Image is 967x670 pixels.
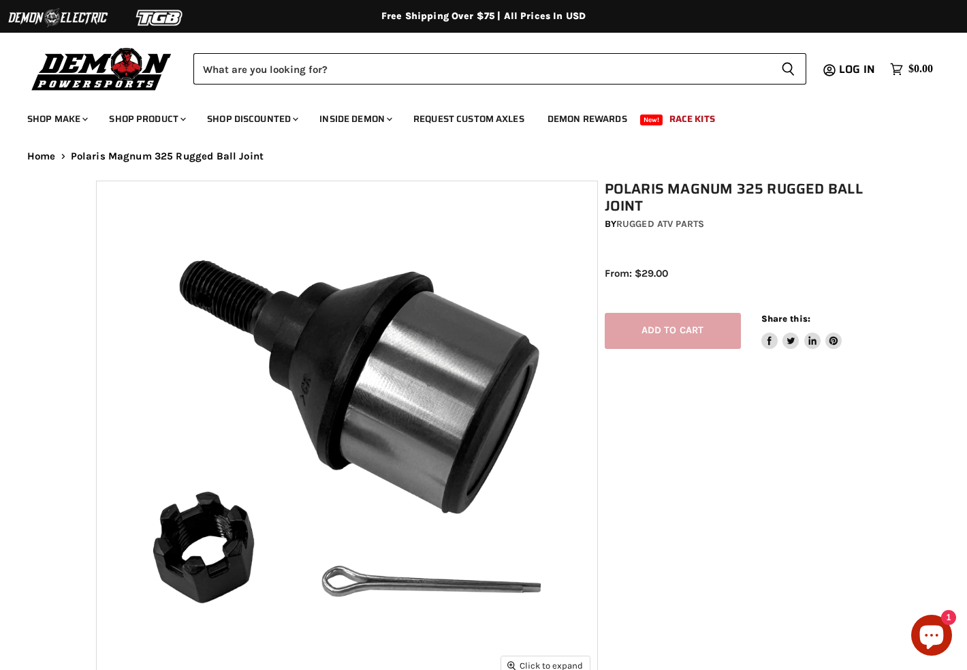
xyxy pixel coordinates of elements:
[761,313,842,349] aside: Share this:
[839,61,875,78] span: Log in
[193,53,770,85] input: Search
[71,151,264,162] span: Polaris Magnum 325 Rugged Ball Joint
[616,218,704,230] a: Rugged ATV Parts
[403,105,535,133] a: Request Custom Axles
[605,217,878,232] div: by
[197,105,306,133] a: Shop Discounted
[99,105,194,133] a: Shop Product
[17,100,930,133] ul: Main menu
[537,105,637,133] a: Demon Rewards
[833,63,883,76] a: Log in
[109,5,211,31] img: TGB Logo 2
[640,115,663,125] span: New!
[605,267,668,279] span: From: $29.00
[7,5,109,31] img: Demon Electric Logo 2
[309,105,400,133] a: Inside Demon
[883,59,940,79] a: $0.00
[908,63,933,76] span: $0.00
[17,105,96,133] a: Shop Make
[193,53,806,85] form: Product
[907,615,956,659] inbox-online-store-chat: Shopify online store chat
[770,53,806,85] button: Search
[27,44,176,93] img: Demon Powersports
[605,181,878,215] h1: Polaris Magnum 325 Rugged Ball Joint
[27,151,56,162] a: Home
[659,105,725,133] a: Race Kits
[761,314,810,324] span: Share this:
